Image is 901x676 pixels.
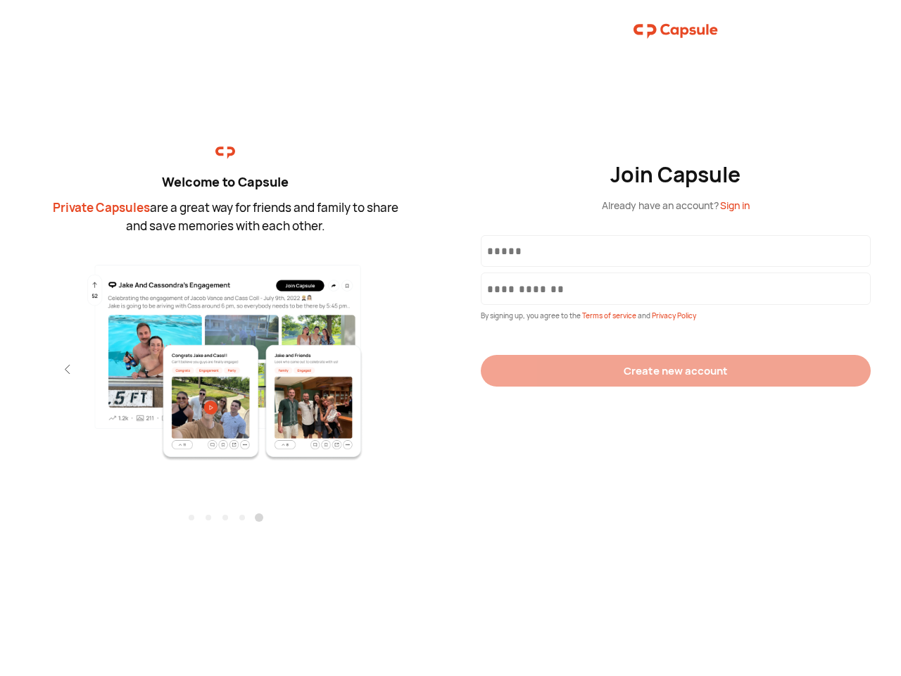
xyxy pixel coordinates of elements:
button: Create new account [481,355,871,387]
span: Sign in [720,199,750,212]
img: logo [215,143,235,163]
div: Create new account [624,363,728,378]
div: are a great way for friends and family to share and save memories with each other. [49,199,401,234]
div: By signing up, you agree to the and [481,311,871,321]
img: fifth.png [72,263,379,461]
span: Terms of service [582,311,638,320]
div: Welcome to Capsule [49,173,401,192]
div: Join Capsule [610,162,742,187]
div: Already have an account? [602,198,750,213]
img: logo [634,17,718,45]
span: Private Capsules [53,199,150,215]
span: Privacy Policy [652,311,696,320]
